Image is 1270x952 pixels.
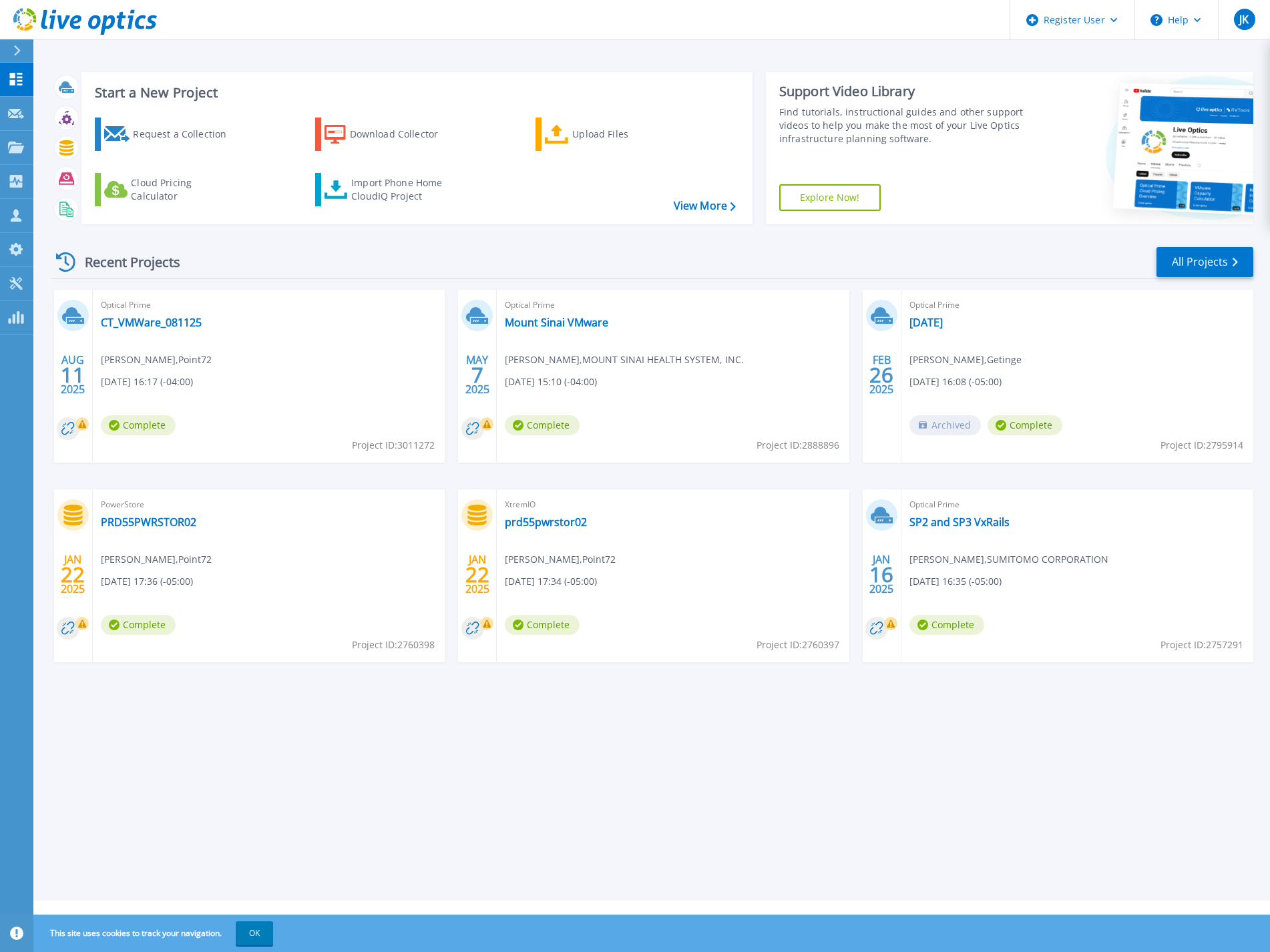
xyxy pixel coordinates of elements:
div: Support Video Library [779,83,1028,100]
span: [DATE] 16:17 (-04:00) [101,375,193,389]
span: PowerStore [101,497,437,512]
span: 22 [465,569,489,580]
span: [PERSON_NAME] , SUMITOMO CORPORATION [909,552,1108,567]
span: Project ID: 3011272 [352,438,435,453]
a: prd55pwrstor02 [505,515,587,529]
span: Project ID: 2795914 [1160,438,1243,453]
span: Complete [505,615,580,635]
div: JAN 2025 [60,550,85,599]
div: MAY 2025 [465,350,490,399]
a: Download Collector [315,117,464,151]
div: AUG 2025 [60,350,85,399]
span: [PERSON_NAME] , Point72 [505,552,616,567]
span: Project ID: 2760398 [352,638,435,652]
span: Project ID: 2760397 [757,638,839,652]
div: JAN 2025 [465,550,490,599]
span: [DATE] 17:34 (-05:00) [505,574,597,589]
span: [DATE] 15:10 (-04:00) [505,375,597,389]
div: JAN 2025 [869,550,894,599]
span: This site uses cookies to track your navigation. [37,921,273,945]
h3: Start a New Project [95,85,735,100]
span: 16 [869,569,893,580]
span: 26 [869,369,893,381]
div: Import Phone Home CloudIQ Project [351,176,455,203]
span: 22 [61,569,85,580]
span: [DATE] 17:36 (-05:00) [101,574,193,589]
span: [DATE] 16:35 (-05:00) [909,574,1002,589]
span: Complete [101,615,176,635]
div: Cloud Pricing Calculator [131,176,238,203]
span: 11 [61,369,85,381]
span: [PERSON_NAME] , Point72 [101,352,212,367]
span: Complete [988,415,1062,435]
div: Find tutorials, instructional guides and other support videos to help you make the most of your L... [779,105,1028,146]
span: JK [1239,14,1249,25]
span: XtremIO [505,497,841,512]
div: Recent Projects [51,246,198,278]
button: OK [236,921,273,945]
span: 7 [471,369,483,381]
a: Upload Files [536,117,684,151]
span: Project ID: 2888896 [757,438,839,453]
span: Optical Prime [909,497,1245,512]
a: Request a Collection [95,117,244,151]
span: Complete [505,415,580,435]
div: Request a Collection [133,121,240,148]
a: PRD55PWRSTOR02 [101,515,196,529]
a: All Projects [1156,247,1253,277]
div: Download Collector [350,121,457,148]
span: [PERSON_NAME] , Getinge [909,352,1022,367]
span: Complete [101,415,176,435]
span: Optical Prime [505,298,841,312]
a: [DATE] [909,316,943,329]
div: Upload Files [572,121,679,148]
div: FEB 2025 [869,350,894,399]
span: [PERSON_NAME] , MOUNT SINAI HEALTH SYSTEM, INC. [505,352,744,367]
span: Optical Prime [909,298,1245,312]
a: SP2 and SP3 VxRails [909,515,1010,529]
span: Project ID: 2757291 [1160,638,1243,652]
span: Complete [909,615,984,635]
span: Archived [909,415,981,435]
a: CT_VMWare_081125 [101,316,202,329]
a: Explore Now! [779,184,881,211]
a: View More [674,200,736,212]
span: [DATE] 16:08 (-05:00) [909,375,1002,389]
span: [PERSON_NAME] , Point72 [101,552,212,567]
a: Cloud Pricing Calculator [95,173,244,206]
a: Mount Sinai VMware [505,316,608,329]
span: Optical Prime [101,298,437,312]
